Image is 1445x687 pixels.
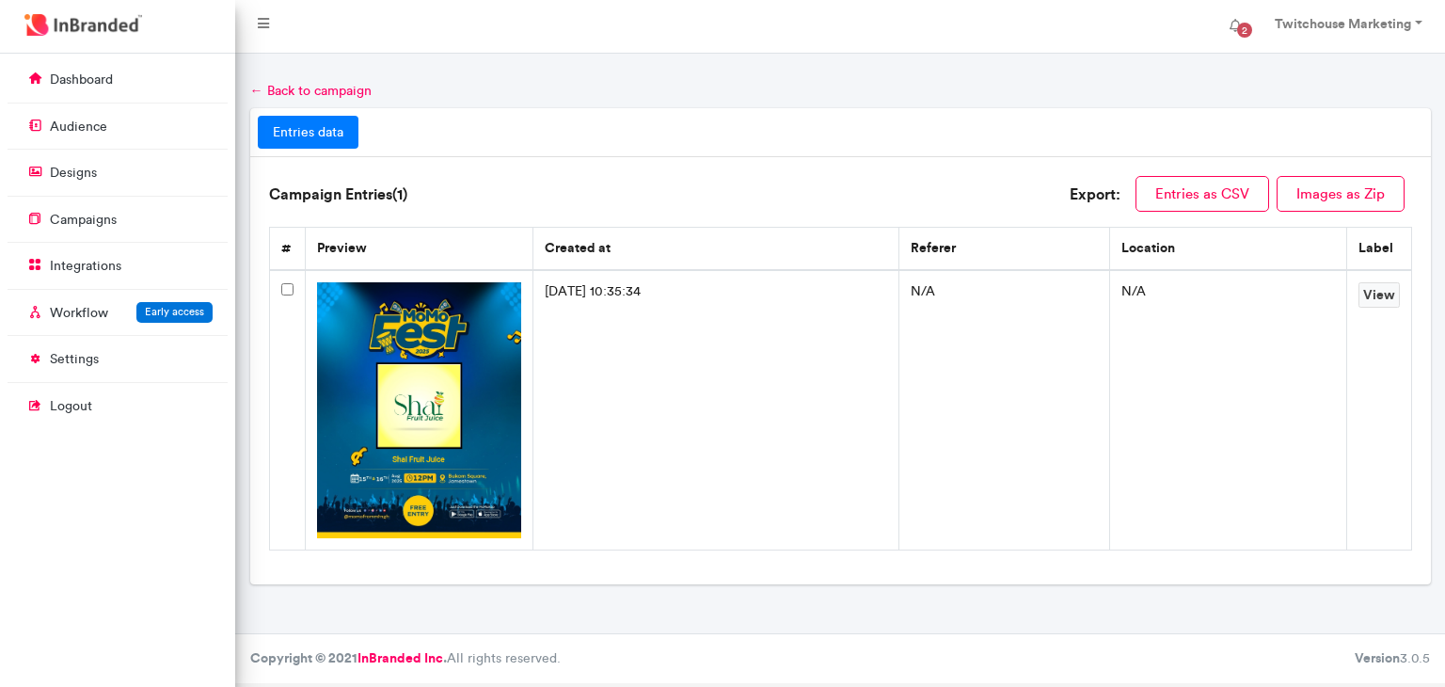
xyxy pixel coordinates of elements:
[50,257,121,276] p: integrations
[357,649,443,666] a: InBranded Inc
[899,228,1110,270] th: referer
[50,164,97,183] p: designs
[1237,23,1252,38] span: 2
[8,201,228,237] a: campaigns
[899,270,1110,551] td: N/A
[8,295,228,330] a: WorkflowEarly access
[50,211,117,230] p: campaigns
[50,397,92,416] p: logout
[145,305,204,318] span: Early access
[8,248,228,283] a: integrations
[8,341,228,376] a: settings
[8,61,228,97] a: dashboard
[50,71,113,89] p: dashboard
[8,108,228,144] a: audience
[305,228,533,270] th: preview
[1135,176,1269,212] button: Entries as CSV
[1358,282,1400,308] a: View
[269,228,305,270] th: #
[1275,15,1411,32] strong: Twitchouse Marketing
[1215,8,1256,45] button: 2
[235,633,1445,683] footer: All rights reserved.
[50,118,107,136] p: audience
[533,270,899,551] td: [DATE] 10:35:34
[8,154,228,190] a: designs
[258,116,358,150] a: entries data
[1110,228,1346,270] th: location
[317,282,522,538] img: 163f5d04-4047-49ea-9316-068b32b2d96c.png
[1070,185,1135,203] h6: Export:
[1346,228,1411,270] th: label
[50,350,99,369] p: settings
[20,9,147,40] img: InBranded Logo
[1355,649,1430,668] div: 3.0.5
[1355,649,1400,666] b: Version
[50,304,108,323] p: Workflow
[533,228,899,270] th: created at
[269,185,407,203] h6: Campaign Entries( 1 )
[250,649,447,666] strong: Copyright © 2021 .
[1110,270,1346,551] td: N/A
[1256,8,1437,45] a: Twitchouse Marketing
[250,83,372,99] a: ← Back to campaign
[1277,176,1405,212] button: Images as Zip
